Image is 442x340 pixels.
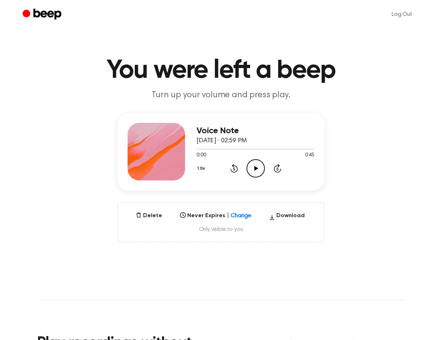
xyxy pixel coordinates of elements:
[197,126,314,136] h3: Voice Note
[133,211,165,220] button: Delete
[197,138,247,144] span: [DATE] · 02:59 PM
[23,8,63,22] a: Beep
[305,152,314,159] span: 0:45
[37,58,405,84] h1: You were left a beep
[127,226,315,233] span: Only visible to you
[197,162,208,175] button: 1.0x
[266,211,308,223] button: Download
[83,89,359,101] p: Turn up your volume and press play.
[385,6,419,23] a: Log Out
[197,152,206,159] span: 0:00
